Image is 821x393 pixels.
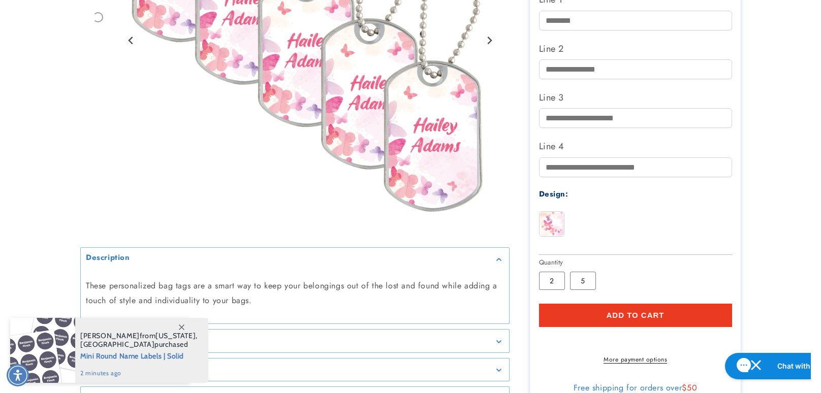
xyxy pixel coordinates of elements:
a: More payment options [539,355,732,364]
label: Line 2 [539,41,732,57]
label: Line 3 [539,89,732,106]
button: Go to last slide [124,34,138,47]
h2: Chat with us [57,12,101,22]
label: 5 [570,272,596,290]
div: Free shipping for orders over [539,383,732,393]
div: Accessibility Menu [7,364,29,386]
span: [US_STATE] [155,331,196,340]
label: 2 [539,272,565,290]
span: [GEOGRAPHIC_DATA] [80,340,154,349]
img: Abstract Butterfly [540,212,564,236]
p: These personalized bag tags are a smart way to keep your belongings out of the lost and found whi... [86,279,504,308]
span: [PERSON_NAME] [80,331,140,340]
span: Add to cart [606,311,664,320]
h2: Description [86,253,130,263]
summary: Details [81,358,509,381]
label: Design: [539,188,569,200]
button: Gorgias live chat [5,4,112,30]
iframe: Gorgias live chat messenger [720,349,811,383]
label: Line 4 [539,138,732,154]
summary: Features [81,330,509,352]
span: from , purchased [80,332,198,349]
legend: Quantity [539,257,564,268]
summary: Description [81,248,509,271]
button: Add to cart [539,304,732,327]
button: Next slide [483,34,496,47]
